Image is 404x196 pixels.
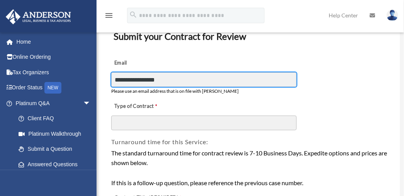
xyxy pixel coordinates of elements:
[111,138,208,145] span: Turnaround time for this Service:
[44,82,61,94] div: NEW
[111,58,188,69] label: Email
[5,34,102,49] a: Home
[5,49,102,65] a: Online Ordering
[5,95,102,111] a: Platinum Q&Aarrow_drop_down
[5,80,102,96] a: Order StatusNEW
[111,101,188,112] label: Type of Contract
[387,10,398,21] img: User Pic
[83,95,98,111] span: arrow_drop_down
[111,148,387,187] div: The standard turnaround time for contract review is 7-10 Business Days. Expedite options and pric...
[11,111,102,126] a: Client FAQ
[11,157,102,172] a: Answered Questions
[3,9,73,24] img: Anderson Advisors Platinum Portal
[104,11,114,20] i: menu
[110,28,388,44] h3: Submit your Contract for Review
[129,10,137,19] i: search
[11,126,102,141] a: Platinum Walkthrough
[5,65,102,80] a: Tax Organizers
[11,141,102,157] a: Submit a Question
[111,88,239,94] span: Please use an email address that is on file with [PERSON_NAME]
[104,14,114,20] a: menu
